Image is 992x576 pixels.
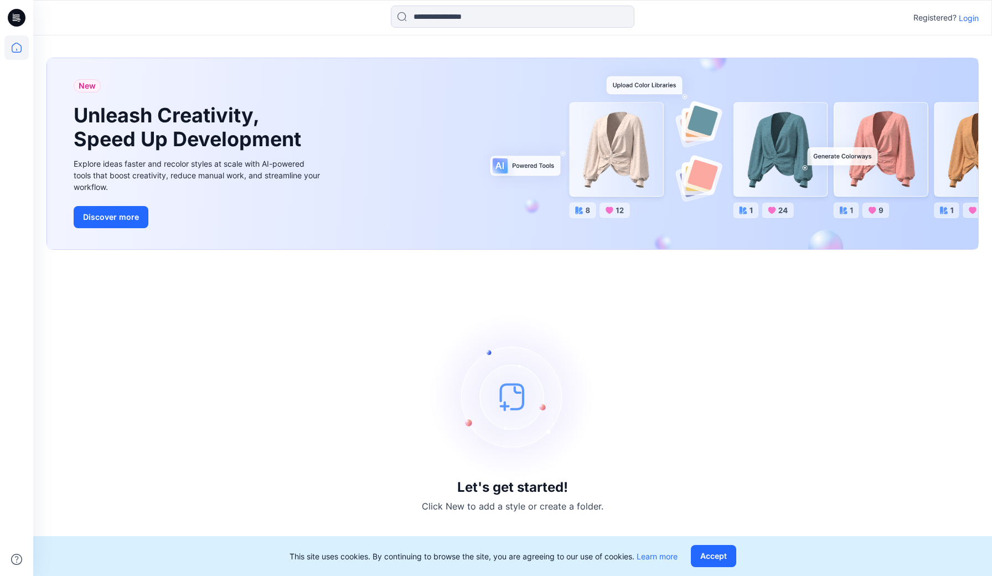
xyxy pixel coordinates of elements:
a: Discover more [74,206,323,228]
h3: Let's get started! [457,480,568,495]
span: New [79,79,96,92]
a: Learn more [637,552,678,561]
p: This site uses cookies. By continuing to browse the site, you are agreeing to our use of cookies. [290,551,678,562]
button: Accept [691,545,736,567]
p: Click New to add a style or create a folder. [422,500,603,513]
p: Registered? [913,11,957,24]
div: Explore ideas faster and recolor styles at scale with AI-powered tools that boost creativity, red... [74,158,323,193]
img: empty-state-image.svg [430,313,596,480]
h1: Unleash Creativity, Speed Up Development [74,104,306,151]
p: Login [959,12,979,24]
button: Discover more [74,206,148,228]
